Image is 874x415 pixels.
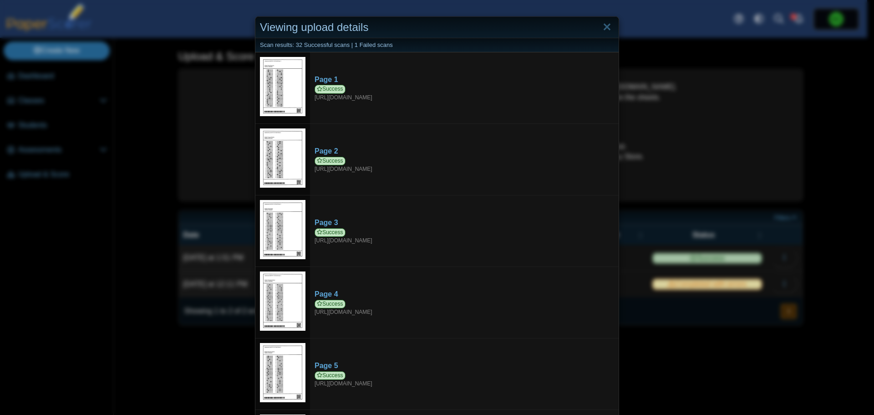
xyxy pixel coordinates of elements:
[315,228,346,237] span: Success
[260,272,305,331] img: 3161082_SEPTEMBER_25_2025T16_12_20_665000000.jpeg
[315,75,614,85] div: Page 1
[315,371,614,388] div: [URL][DOMAIN_NAME]
[260,200,305,259] img: 3161068_SEPTEMBER_25_2025T16_12_23_377000000.jpeg
[315,85,614,101] div: [URL][DOMAIN_NAME]
[310,213,619,249] a: Page 3 Success [URL][DOMAIN_NAME]
[260,128,305,188] img: 3161066_SEPTEMBER_25_2025T16_12_16_931000000.jpeg
[315,289,614,299] div: Page 4
[315,361,614,371] div: Page 5
[310,285,619,320] a: Page 4 Success [URL][DOMAIN_NAME]
[255,17,619,38] div: Viewing upload details
[260,343,305,402] img: 3161083_SEPTEMBER_25_2025T16_12_24_494000000.jpeg
[315,228,614,245] div: [URL][DOMAIN_NAME]
[315,157,614,173] div: [URL][DOMAIN_NAME]
[315,85,346,93] span: Success
[260,57,305,116] img: 3161081_SEPTEMBER_25_2025T16_12_27_231000000.jpeg
[310,70,619,106] a: Page 1 Success [URL][DOMAIN_NAME]
[310,356,619,392] a: Page 5 Success [URL][DOMAIN_NAME]
[310,142,619,177] a: Page 2 Success [URL][DOMAIN_NAME]
[600,20,614,35] a: Close
[315,218,614,228] div: Page 3
[315,371,346,380] span: Success
[315,157,346,165] span: Success
[315,300,614,316] div: [URL][DOMAIN_NAME]
[255,38,619,52] div: Scan results: 32 Successful scans | 1 Failed scans
[315,300,346,308] span: Success
[315,146,614,156] div: Page 2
